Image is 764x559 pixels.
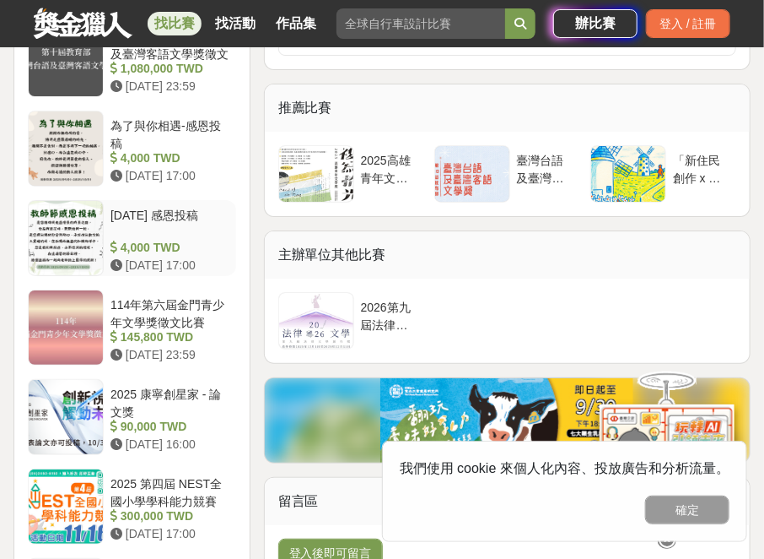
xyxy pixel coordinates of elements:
[110,117,229,149] div: 為了與你相遇-感恩投稿
[646,9,730,38] div: 登入 / 註冊
[28,200,236,276] a: [DATE] 感恩投稿 4,000 TWD [DATE] 17:00
[208,12,262,35] a: 找活動
[110,149,229,167] div: 4,000 TWD
[110,167,229,185] div: [DATE] 17:00
[361,152,417,184] div: 2025高雄青年文學獎
[110,436,229,453] div: [DATE] 16:00
[380,378,633,463] img: 4c152948-e039-4483-b768-98dae8143054.jpg
[110,525,229,543] div: [DATE] 17:00
[110,507,229,525] div: 300,000 TWD
[110,296,229,328] div: 114年第六屆金門青少年文學獎徵文比賽
[600,404,734,517] img: d2146d9a-e6f6-4337-9592-8cefde37ba6b.png
[110,257,229,274] div: [DATE] 17:00
[590,145,736,203] a: 「新住民創作 x 繪本與圖文書出版」網路票選比賽
[278,145,424,203] a: 2025高雄青年文學獎
[110,418,229,436] div: 90,000 TWD
[645,496,729,524] button: 確定
[28,21,236,97] a: 第十屆教育部臺灣台語及臺灣客語文學獎徵文 1,080,000 TWD [DATE] 23:59
[110,386,229,418] div: 2025 康寧創星家 - 論文獎
[517,152,573,184] div: 臺灣台語及臺灣客語文學獎
[28,469,236,545] a: 2025 第四屆 NEST全國小學學科能力競賽 300,000 TWD [DATE] 17:00
[110,60,229,78] div: 1,080,000 TWD
[110,328,229,346] div: 145,800 TWD
[110,239,229,257] div: 4,000 TWD
[110,475,229,507] div: 2025 第四屆 NEST全國小學學科能力競賽
[28,111,236,187] a: 為了與你相遇-感恩投稿 4,000 TWD [DATE] 17:00
[110,346,229,364] div: [DATE] 23:59
[265,231,750,279] div: 主辦單位其他比賽
[553,9,638,38] a: 辦比賽
[265,478,750,525] div: 留言區
[28,290,236,366] a: 114年第六屆金門青少年文學獎徵文比賽 145,800 TWD [DATE] 23:59
[336,8,505,39] input: 全球自行車設計比賽
[265,84,750,132] div: 推薦比賽
[148,12,202,35] a: 找比賽
[28,379,236,455] a: 2025 康寧創星家 - 論文獎 90,000 TWD [DATE] 16:00
[361,299,417,331] div: 2026第九屆法律文學創作獎
[269,12,323,35] a: 作品集
[434,145,580,203] a: 臺灣台語及臺灣客語文學獎
[278,292,424,350] a: 2026第九屆法律文學創作獎
[673,152,729,184] div: 「新住民創作 x 繪本與圖文書出版」網路票選比賽
[400,461,729,475] span: 我們使用 cookie 來個人化內容、投放廣告和分析流量。
[110,207,229,239] div: [DATE] 感恩投稿
[110,78,229,95] div: [DATE] 23:59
